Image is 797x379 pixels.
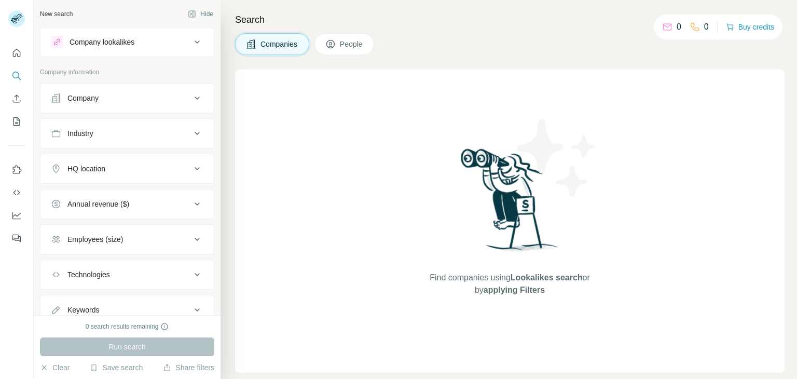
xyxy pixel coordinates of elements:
button: Quick start [8,44,25,62]
span: Find companies using or by [427,272,593,296]
div: Company [67,93,99,103]
div: New search [40,9,73,19]
button: Clear [40,362,70,373]
h4: Search [235,12,785,27]
button: Employees (size) [40,227,214,252]
div: Technologies [67,269,110,280]
button: Enrich CSV [8,89,25,108]
div: HQ location [67,164,105,174]
button: Search [8,66,25,85]
span: Companies [260,39,298,49]
button: HQ location [40,156,214,181]
button: My lists [8,112,25,131]
img: Surfe Illustration - Woman searching with binoculars [456,146,564,262]
button: Buy credits [726,20,774,34]
div: Employees (size) [67,234,123,245]
div: Keywords [67,305,99,315]
button: Technologies [40,262,214,287]
button: Hide [181,6,221,22]
div: Annual revenue ($) [67,199,129,209]
button: Industry [40,121,214,146]
div: Industry [67,128,93,139]
button: Feedback [8,229,25,248]
button: Share filters [163,362,214,373]
button: Dashboard [8,206,25,225]
p: Company information [40,67,214,77]
div: 0 search results remaining [86,322,169,331]
p: 0 [704,21,709,33]
button: Company [40,86,214,111]
img: Surfe Illustration - Stars [510,111,603,205]
button: Use Surfe API [8,183,25,202]
span: Lookalikes search [511,273,583,282]
button: Use Surfe on LinkedIn [8,160,25,179]
button: Annual revenue ($) [40,192,214,216]
button: Keywords [40,297,214,322]
p: 0 [677,21,681,33]
span: People [340,39,364,49]
button: Save search [90,362,143,373]
span: applying Filters [484,286,545,294]
div: Company lookalikes [70,37,134,47]
button: Company lookalikes [40,30,214,55]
